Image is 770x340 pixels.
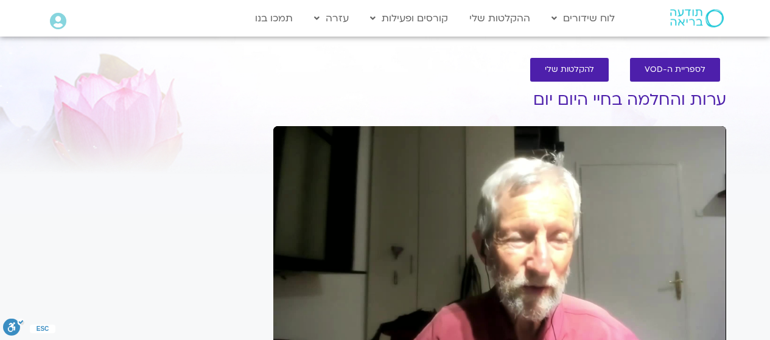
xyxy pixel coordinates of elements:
span: להקלטות שלי [545,65,594,74]
span: לספריית ה-VOD [645,65,705,74]
a: להקלטות שלי [530,58,609,82]
a: לוח שידורים [545,7,621,30]
a: עזרה [308,7,355,30]
a: תמכו בנו [249,7,299,30]
img: תודעה בריאה [670,9,724,27]
a: קורסים ופעילות [364,7,454,30]
a: ההקלטות שלי [463,7,536,30]
h1: ערות והחלמה בחיי היום יום [273,91,726,109]
a: לספריית ה-VOD [630,58,720,82]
